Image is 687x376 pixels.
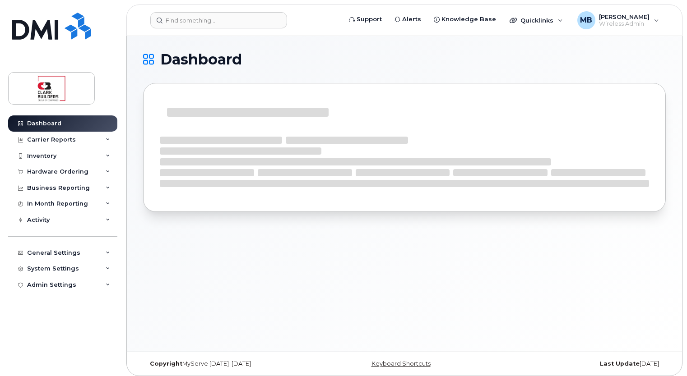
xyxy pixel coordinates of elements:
div: MyServe [DATE]–[DATE] [143,360,317,367]
div: [DATE] [492,360,666,367]
strong: Last Update [600,360,640,367]
span: Dashboard [160,53,242,66]
strong: Copyright [150,360,182,367]
a: Keyboard Shortcuts [371,360,431,367]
